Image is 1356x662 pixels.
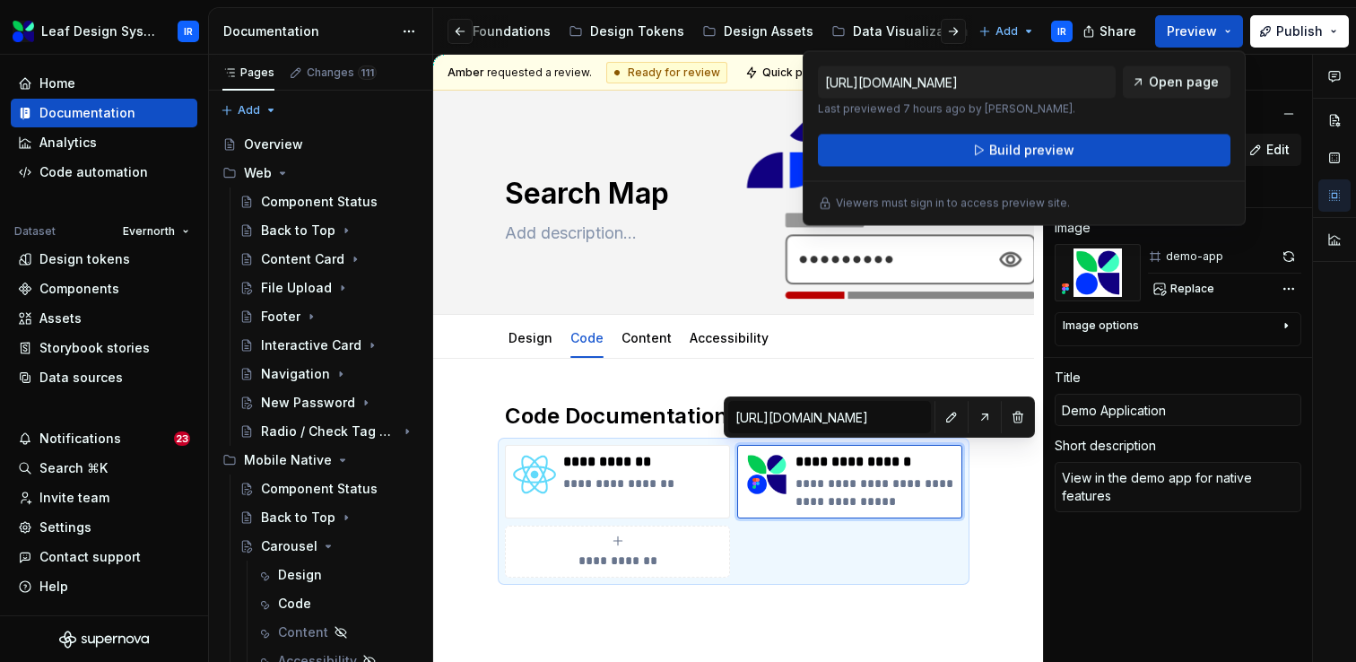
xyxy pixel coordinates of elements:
[14,224,56,239] div: Dataset
[215,446,425,475] div: Mobile Native
[222,65,274,80] div: Pages
[39,134,97,152] div: Analytics
[39,280,119,298] div: Components
[261,480,378,498] div: Component Status
[4,12,204,50] button: Leaf Design SystemIR
[824,17,976,46] a: Data Visualization
[1123,66,1230,99] a: Open page
[39,459,108,477] div: Search ⌘K
[11,99,197,127] a: Documentation
[232,360,425,388] a: Navigation
[1148,276,1222,301] button: Replace
[989,142,1074,160] span: Build preview
[1170,282,1214,296] span: Replace
[690,330,769,345] a: Accessibility
[115,219,197,244] button: Evernorth
[13,21,34,42] img: 6e787e26-f4c0-4230-8924-624fe4a2d214.png
[232,417,425,446] a: Radio / Check Tag Group
[501,172,959,215] textarea: Search Map
[1073,15,1148,48] button: Share
[232,503,425,532] a: Back to Top
[278,595,311,613] div: Code
[513,453,556,496] img: 6ec345c6-138a-4059-89fc-6a2a6accea26.png
[215,98,282,123] button: Add
[563,318,611,356] div: Code
[232,302,425,331] a: Footer
[249,618,425,647] a: Content
[215,159,425,187] div: Web
[232,274,425,302] a: File Upload
[1266,141,1290,159] span: Edit
[358,65,377,80] span: 111
[614,318,679,356] div: Content
[695,17,821,46] a: Design Assets
[740,60,847,85] button: Quick preview
[39,74,75,92] div: Home
[1100,22,1136,40] span: Share
[41,22,156,40] div: Leaf Design System
[278,566,322,584] div: Design
[11,572,197,601] button: Help
[11,454,197,483] button: Search ⌘K
[1063,318,1293,340] button: Image options
[11,158,197,187] a: Code automation
[1055,394,1301,426] input: Add title
[261,537,317,555] div: Carousel
[818,102,1116,117] p: Last previewed 7 hours ago by [PERSON_NAME].
[621,330,672,345] a: Content
[11,274,197,303] a: Components
[244,451,332,469] div: Mobile Native
[261,394,355,412] div: New Password
[1055,369,1081,387] div: Title
[39,104,135,122] div: Documentation
[39,578,68,596] div: Help
[232,187,425,216] a: Component Status
[244,135,303,153] div: Overview
[444,13,969,49] div: Page tree
[11,543,197,571] button: Contact support
[223,22,393,40] div: Documentation
[184,24,193,39] div: IR
[505,402,962,431] h2: Code Documentation
[238,103,260,118] span: Add
[590,22,684,40] div: Design Tokens
[836,196,1070,211] p: Viewers must sign in to access preview site.
[570,330,604,345] a: Code
[762,65,839,80] span: Quick preview
[1240,134,1301,166] button: Edit
[261,250,344,268] div: Content Card
[1149,74,1219,91] span: Open page
[995,24,1018,39] span: Add
[1057,24,1066,39] div: IR
[39,548,141,566] div: Contact support
[261,336,361,354] div: Interactive Card
[561,17,691,46] a: Design Tokens
[448,65,484,79] span: Amber
[261,509,335,527] div: Back to Top
[249,561,425,589] a: Design
[59,631,149,649] svg: Supernova Logo
[261,193,378,211] div: Component Status
[232,388,425,417] a: New Password
[261,422,396,440] div: Radio / Check Tag Group
[606,62,727,83] div: Ready for review
[123,224,175,239] span: Evernorth
[501,318,560,356] div: Design
[278,623,328,641] div: Content
[39,250,130,268] div: Design tokens
[11,128,197,157] a: Analytics
[39,369,123,387] div: Data sources
[232,331,425,360] a: Interactive Card
[232,475,425,503] a: Component Status
[307,65,377,80] div: Changes
[11,334,197,362] a: Storybook stories
[1167,22,1217,40] span: Preview
[232,532,425,561] a: Carousel
[261,222,335,240] div: Back to Top
[1055,462,1301,512] textarea: View in the demo app for native features
[232,216,425,245] a: Back to Top
[39,339,150,357] div: Storybook stories
[724,22,813,40] div: Design Assets
[39,163,148,181] div: Code automation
